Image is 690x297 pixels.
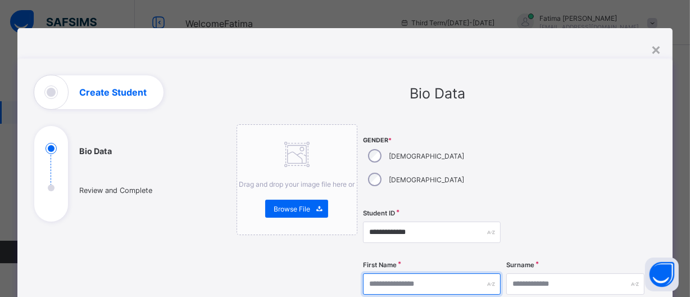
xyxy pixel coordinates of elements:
[237,124,357,235] div: Drag and drop your image file here orBrowse File
[363,209,395,217] label: Student ID
[389,175,465,184] label: [DEMOGRAPHIC_DATA]
[274,205,310,213] span: Browse File
[239,180,355,188] span: Drag and drop your image file here or
[645,258,679,291] button: Open asap
[363,137,501,144] span: Gender
[410,85,466,102] span: Bio Data
[651,39,661,58] div: ×
[506,261,534,269] label: Surname
[363,261,397,269] label: First Name
[79,88,147,97] h1: Create Student
[389,152,465,160] label: [DEMOGRAPHIC_DATA]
